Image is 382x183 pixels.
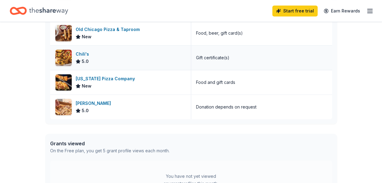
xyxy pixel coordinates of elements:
[196,79,235,86] div: Food and gift cards
[82,82,91,90] span: New
[55,74,72,91] img: Image for Idaho Pizza Company
[55,99,72,115] img: Image for Casey's
[55,25,72,41] img: Image for Old Chicago Pizza & Taproom
[55,50,72,66] img: Image for Chili's
[76,75,137,82] div: [US_STATE] Pizza Company
[320,5,364,16] a: Earn Rewards
[10,4,68,18] a: Home
[76,50,91,58] div: Chili's
[272,5,318,16] a: Start free trial
[76,100,113,107] div: [PERSON_NAME]
[50,140,170,147] div: Grants viewed
[196,54,229,61] div: Gift certificate(s)
[196,29,243,37] div: Food, beer, gift card(s)
[82,33,91,40] span: New
[82,58,89,65] span: 5.0
[196,103,256,111] div: Donation depends on request
[50,147,170,154] div: On the Free plan, you get 5 grant profile views each month.
[76,26,142,33] div: Old Chicago Pizza & Taproom
[82,107,89,114] span: 5.0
